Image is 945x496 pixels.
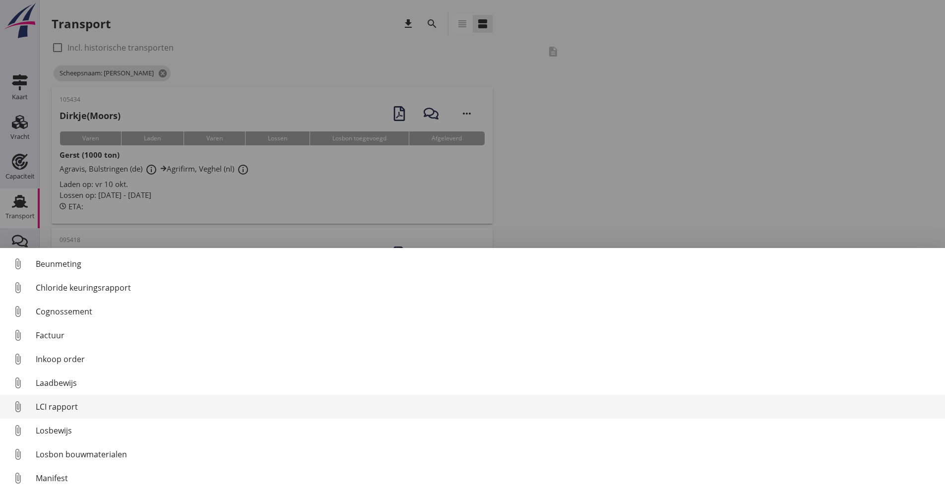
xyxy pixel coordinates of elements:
i: attach_file [10,304,26,319]
div: Losbon bouwmaterialen [36,448,937,460]
i: attach_file [10,351,26,367]
div: Chloride keuringsrapport [36,282,937,294]
div: Cognossement [36,306,937,317]
div: Manifest [36,472,937,484]
i: attach_file [10,446,26,462]
div: Laadbewijs [36,377,937,389]
i: attach_file [10,280,26,296]
div: Factuur [36,329,937,341]
i: attach_file [10,256,26,272]
div: Losbewijs [36,425,937,436]
div: Inkoop order [36,353,937,365]
i: attach_file [10,470,26,486]
div: Beunmeting [36,258,937,270]
i: attach_file [10,399,26,415]
i: attach_file [10,375,26,391]
i: attach_file [10,327,26,343]
div: LCI rapport [36,401,937,413]
i: attach_file [10,423,26,438]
